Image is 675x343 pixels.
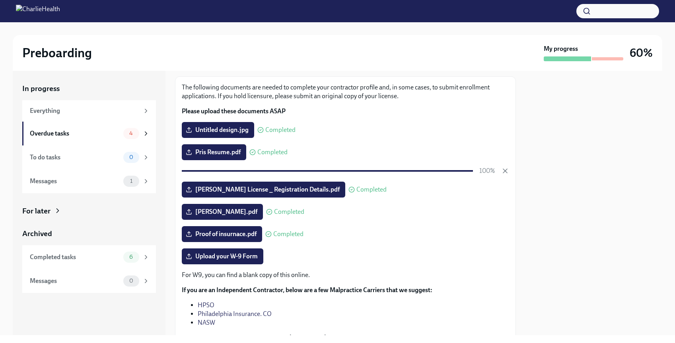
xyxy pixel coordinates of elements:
span: [PERSON_NAME] License _ Registration Details.pdf [187,186,340,194]
div: For later [22,206,51,216]
p: For W9, you can find a blank copy of this online. [182,271,509,279]
label: Untitled design.jpg [182,122,254,138]
a: Philadelphia Insurance. CO [198,310,272,318]
div: To do tasks [30,153,120,162]
span: Completed [273,231,303,237]
img: CharlieHealth [16,5,60,17]
a: Messages1 [22,169,156,193]
a: Completed tasks6 [22,245,156,269]
a: For later [22,206,156,216]
span: Completed [356,186,387,193]
div: Completed tasks [30,253,120,262]
a: HPSO [198,301,214,309]
span: 0 [124,154,138,160]
div: Messages [30,277,120,285]
a: Archived [22,229,156,239]
span: 1 [125,178,137,184]
span: Pris Resume.pdf [187,148,241,156]
strong: Please ensure your policy has limits of $1 million to $3 million [184,334,350,341]
a: Overdue tasks4 [22,122,156,145]
label: Pris Resume.pdf [182,144,246,160]
span: Completed [265,127,296,133]
label: [PERSON_NAME].pdf [182,204,263,220]
strong: If you are an Independent Contractor, below are a few Malpractice Carriers that we suggest: [182,286,432,294]
div: Everything [30,107,139,115]
span: Completed [274,209,304,215]
strong: Please upload these documents ASAP [182,107,286,115]
div: Messages [30,177,120,186]
button: Cancel [501,167,509,175]
div: Overdue tasks [30,129,120,138]
a: NASW [198,319,215,326]
span: 4 [124,130,138,136]
a: Everything [22,100,156,122]
span: Completed [257,149,288,155]
span: 0 [124,278,138,284]
p: The following documents are needed to complete your contractor profile and, in some cases, to sub... [182,83,509,101]
span: Upload your W-9 Form [187,252,258,260]
strong: My progress [544,45,578,53]
a: To do tasks0 [22,145,156,169]
a: In progress [22,83,156,94]
span: [PERSON_NAME].pdf [187,208,257,216]
h3: 60% [630,46,653,60]
span: Proof of insurnace.pdf [187,230,257,238]
label: [PERSON_NAME] License _ Registration Details.pdf [182,182,345,198]
span: Untitled design.jpg [187,126,249,134]
p: 100% [479,167,495,175]
h2: Preboarding [22,45,92,61]
label: Upload your W-9 Form [182,248,263,264]
label: Proof of insurnace.pdf [182,226,262,242]
span: 6 [124,254,138,260]
a: Messages0 [22,269,156,293]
